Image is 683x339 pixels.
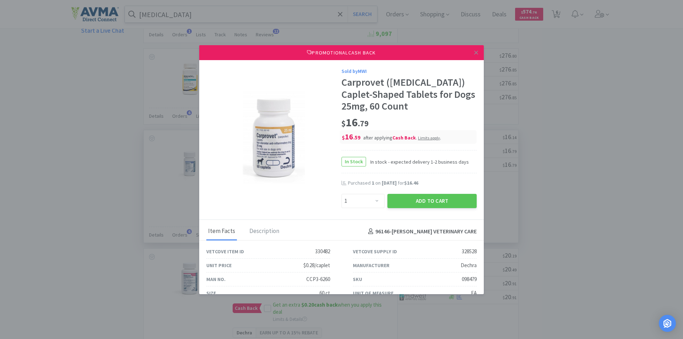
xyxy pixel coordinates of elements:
img: 2e0e09bd46d646bb8a6d4dd3bc6a7f10_328528.png [243,91,306,184]
span: 16 [341,115,369,129]
span: $16.46 [404,180,418,186]
span: [DATE] [382,180,397,186]
div: 328528 [462,247,477,256]
button: Add to Cart [387,194,477,208]
span: Limits apply [418,135,440,141]
div: Sold by MWI [341,67,477,75]
div: Unit Price [206,261,232,269]
span: after applying . [363,134,441,141]
div: Vetcove Supply ID [353,248,397,255]
span: In stock - expected delivery 1-2 business days [366,158,469,166]
div: Item Facts [206,223,237,240]
div: Open Intercom Messenger [659,315,676,332]
div: 60 ct [319,289,330,297]
span: $ [342,134,345,141]
div: Promotional Cash Back [199,45,484,60]
div: 330482 [315,247,330,256]
div: Unit of Measure [353,289,393,297]
div: Size [206,289,216,297]
span: In Stock [342,157,366,166]
div: 098479 [462,275,477,284]
div: Man No. [206,275,226,283]
div: Purchased on for [348,180,477,187]
span: 16 [342,132,360,142]
div: $0.28/caplet [303,261,330,270]
span: . 79 [358,118,369,128]
span: 1 [372,180,374,186]
div: Carprovet ([MEDICAL_DATA]) Caplet-Shaped Tablets for Dogs 25mg, 60 Count [341,76,477,112]
div: Vetcove Item ID [206,248,244,255]
i: Cash Back [392,134,416,141]
span: . 59 [353,134,360,141]
div: SKU [353,275,362,283]
div: EA [471,289,477,297]
div: . [418,134,441,141]
div: CCP3-6260 [306,275,330,284]
span: $ [341,118,346,128]
div: Manufacturer [353,261,390,269]
div: Dechra [461,261,477,270]
div: Description [248,223,281,240]
h4: 96146 - [PERSON_NAME] VETERINARY CARE [365,227,477,236]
